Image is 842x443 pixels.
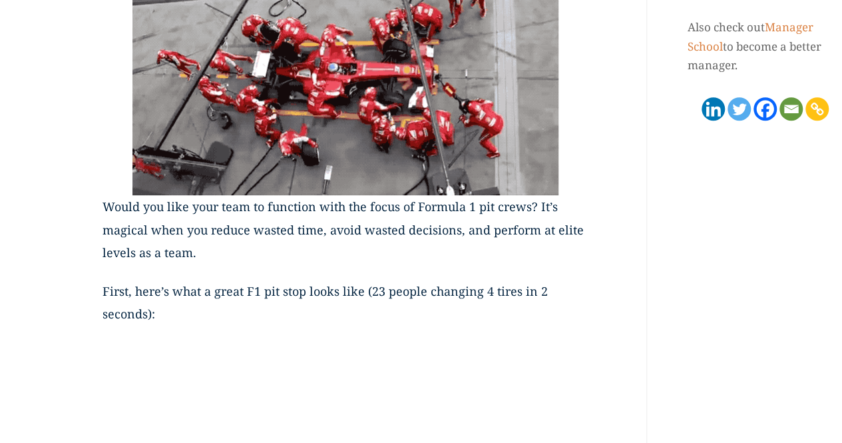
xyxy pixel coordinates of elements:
a: Linkedin [702,97,725,121]
p: First, here’s what a great F1 pit stop looks like (23 people changing 4 tires in 2 seconds): [103,280,588,341]
a: Copy Link [805,97,829,121]
a: Twitter [728,97,751,121]
a: Email [779,97,803,121]
p: Also check out to become a better manager. [688,18,838,76]
a: Facebook [753,97,777,121]
p: Would you like your team to function with the focus of Formula 1 pit crews? It’s magical when you... [103,195,588,280]
a: Manager School [688,19,813,54]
